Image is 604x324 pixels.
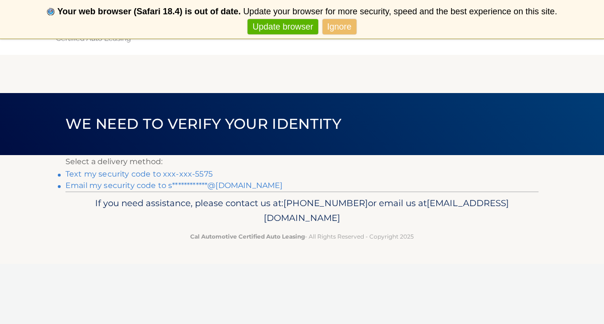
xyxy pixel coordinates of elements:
p: - All Rights Reserved - Copyright 2025 [72,231,532,241]
p: If you need assistance, please contact us at: or email us at [72,196,532,226]
a: Ignore [323,19,356,35]
a: Text my security code to xxx-xxx-5575 [65,169,213,178]
p: Select a delivery method: [65,155,539,168]
b: Your web browser (Safari 18.4) is out of date. [57,7,241,16]
span: We need to verify your identity [65,115,341,133]
a: Update browser [248,19,318,35]
strong: Cal Automotive Certified Auto Leasing [190,233,305,240]
span: Update your browser for more security, speed and the best experience on this site. [243,7,557,16]
span: [PHONE_NUMBER] [283,198,368,209]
